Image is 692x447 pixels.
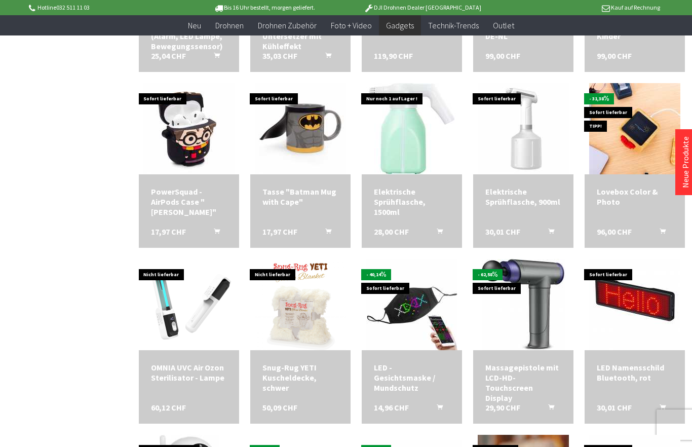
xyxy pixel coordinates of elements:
img: LED - Gesichtsmaske / Mundschutz [366,259,457,350]
a: Neu [181,15,208,36]
a: Diamond Glas inkl. Marmor-Untersetzer mit Kühleffekt 35,03 CHF In den Warenkorb [262,11,338,51]
img: Tasse "Batman Mug with Cape" [255,83,346,174]
a: Technik-Trends [421,15,486,36]
a: Elektrische Sprühflasche, 1500ml 28,00 CHF In den Warenkorb [374,187,450,217]
button: In den Warenkorb [202,227,226,240]
div: Elektrische Sprühflasche, 1500ml [374,187,450,217]
span: 17,97 CHF [262,227,297,237]
span: 14,96 CHF [374,402,409,413]
span: Neu [188,20,201,30]
div: Lovebox Color & Photo [597,187,673,207]
span: 50,09 CHF [262,402,297,413]
div: LED - Gesichtsmaske / Mundschutz [374,362,450,393]
button: In den Warenkorb [425,227,449,240]
span: 99,00 CHF [485,51,520,61]
a: 032 511 11 03 [56,4,90,11]
span: 96,00 CHF [597,227,632,237]
button: In den Warenkorb [536,402,560,416]
p: Bis 16 Uhr bestellt, morgen geliefert. [185,2,343,14]
span: 35,03 CHF [262,51,297,61]
span: 25,04 CHF [151,51,186,61]
a: Outlet [486,15,521,36]
span: Outlet [493,20,514,30]
button: In den Warenkorb [313,51,337,64]
span: 60,12 CHF [151,402,186,413]
img: Elektrische Sprühflasche, 1500ml [366,83,457,174]
span: 30,01 CHF [485,227,520,237]
span: 30,01 CHF [597,402,632,413]
img: Elektrische Sprühflasche, 900ml [478,83,569,174]
p: DJI Drohnen Dealer [GEOGRAPHIC_DATA] [343,2,502,14]
a: LED Namensschild Bluetooth, rot 30,01 CHF In den Warenkorb [597,362,673,383]
a: Gadgets [379,15,421,36]
span: 99,00 CHF [597,51,632,61]
a: Drohnen Zubehör [251,15,324,36]
button: In den Warenkorb [202,51,226,64]
button: In den Warenkorb [647,402,672,416]
a: Taschenalarm "Safeguard Device" (Alarm, LED Lampe, Bewegungssensor) 25,04 CHF In den Warenkorb [151,11,227,51]
img: Lovebox Color & Photo [589,83,680,174]
a: OMNIA UVC Air Ozon Sterilisator - Lampe 60,12 CHF [151,362,227,383]
div: Elektrische Sprühflasche, 900ml [485,187,561,207]
div: Tasse "Batman Mug with Cape" [262,187,338,207]
img: PowerSquad - AirPods Case "Harry Potter" [143,83,235,174]
a: Foto + Video [324,15,379,36]
span: 119,90 CHF [374,51,413,61]
div: Snug-Rug YETI Kuscheldecke, schwer [262,362,338,393]
button: In den Warenkorb [425,402,449,416]
img: Snug-Rug YETI Kuscheldecke, schwer [255,259,346,350]
img: LED Namensschild Bluetooth, rot [589,259,680,350]
a: Tasse "Batman Mug with Cape" 17,97 CHF In den Warenkorb [262,187,338,207]
a: Neue Produkte [680,136,690,188]
span: Foto + Video [331,20,372,30]
div: LED Namensschild Bluetooth, rot [597,362,673,383]
div: OMNIA UVC Air Ozon Sterilisator - Lampe [151,362,227,383]
a: PowerSquad - AirPods Case "[PERSON_NAME]" 17,97 CHF In den Warenkorb [151,187,227,217]
a: Snug-Rug YETI Kuscheldecke, schwer 50,09 CHF [262,362,338,393]
span: Drohnen Zubehör [258,20,317,30]
span: 29,90 CHF [485,402,520,413]
span: Technik-Trends [428,20,479,30]
a: Drohnen [208,15,251,36]
button: In den Warenkorb [536,227,560,240]
button: In den Warenkorb [313,227,337,240]
a: Elektrische Sprühflasche, 900ml 30,01 CHF In den Warenkorb [485,187,561,207]
div: PowerSquad - AirPods Case "[PERSON_NAME]" [151,187,227,217]
button: In den Warenkorb [647,227,672,240]
img: OMNIA UVC Air Ozon Sterilisator - Lampe [143,259,235,350]
img: Massagepistole mit LCD-HD-Touchscreen Display [482,259,565,350]
div: Massagepistole mit LCD-HD-Touchscreen Display [485,362,561,403]
p: Kauf auf Rechnung [502,2,660,14]
a: Lovebox Color & Photo 96,00 CHF In den Warenkorb [597,187,673,207]
p: Hotline [27,2,185,14]
a: LED - Gesichtsmaske / Mundschutz 14,96 CHF In den Warenkorb [374,362,450,393]
span: Drohnen [215,20,244,30]
span: 17,97 CHF [151,227,186,237]
span: Gadgets [386,20,414,30]
span: 28,00 CHF [374,227,409,237]
a: Massagepistole mit LCD-HD-Touchscreen Display 29,90 CHF In den Warenkorb [485,362,561,403]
